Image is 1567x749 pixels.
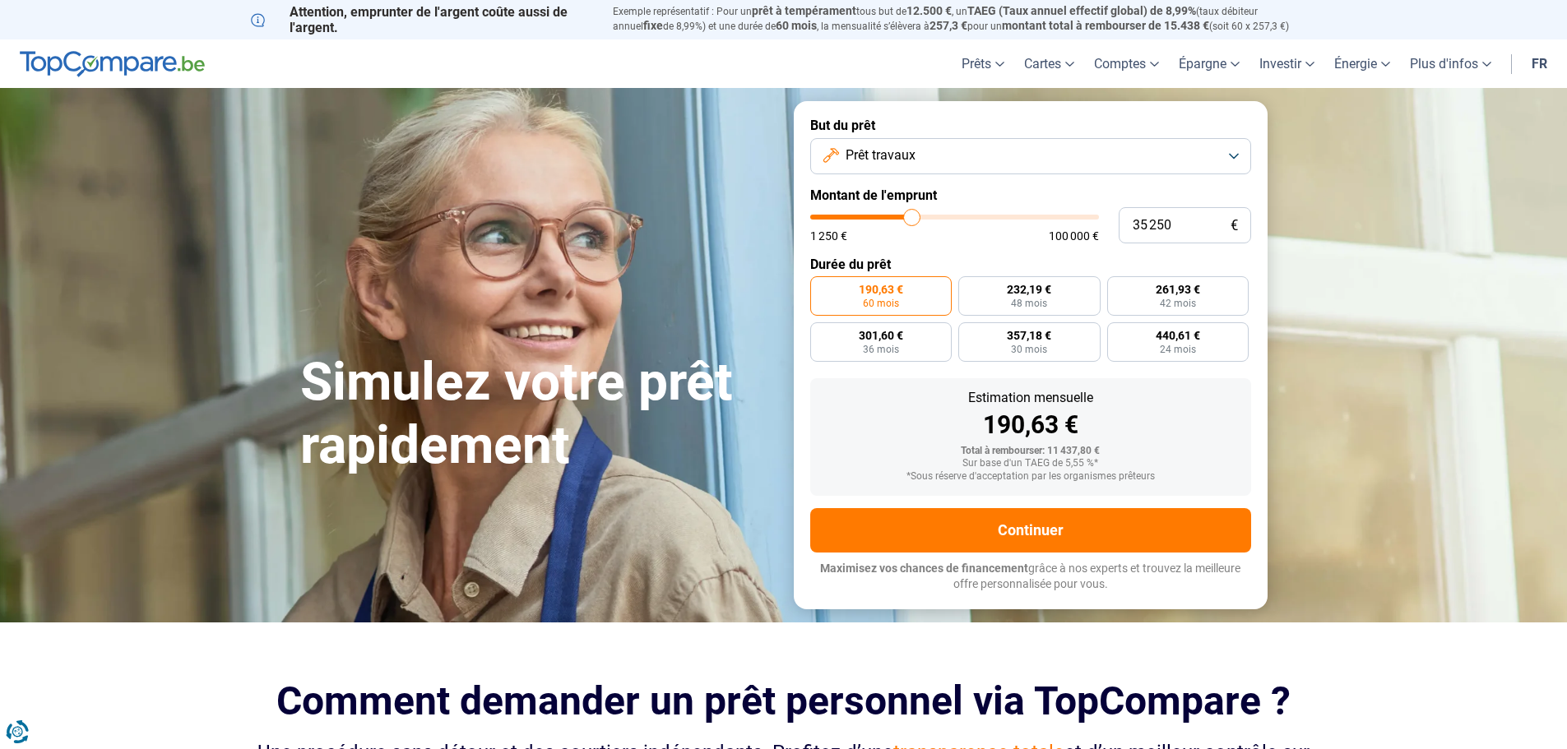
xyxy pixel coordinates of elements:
[1007,330,1051,341] span: 357,18 €
[823,471,1238,483] div: *Sous réserve d'acceptation par les organismes prêteurs
[251,4,593,35] p: Attention, emprunter de l'argent coûte aussi de l'argent.
[810,187,1251,203] label: Montant de l'emprunt
[1014,39,1084,88] a: Cartes
[930,19,967,32] span: 257,3 €
[1011,298,1047,308] span: 48 mois
[810,118,1251,133] label: But du prêt
[1249,39,1324,88] a: Investir
[810,561,1251,593] p: grâce à nos experts et trouvez la meilleure offre personnalisée pour vous.
[906,4,952,17] span: 12.500 €
[251,678,1317,724] h2: Comment demander un prêt personnel via TopCompare ?
[859,330,903,341] span: 301,60 €
[1324,39,1400,88] a: Énergie
[863,344,899,354] span: 36 mois
[1007,284,1051,295] span: 232,19 €
[810,508,1251,553] button: Continuer
[20,51,205,77] img: TopCompare
[1156,330,1200,341] span: 440,61 €
[823,458,1238,469] div: Sur base d'un TAEG de 5,55 %*
[776,19,817,32] span: 60 mois
[846,146,916,164] span: Prêt travaux
[810,230,847,242] span: 1 250 €
[752,4,856,17] span: prêt à tempérament
[1002,19,1209,32] span: montant total à rembourser de 15.438 €
[1522,39,1557,88] a: fr
[820,562,1028,575] span: Maximisez vos chances de financement
[613,4,1317,34] p: Exemple représentatif : Pour un tous but de , un (taux débiteur annuel de 8,99%) et une durée de ...
[859,284,903,295] span: 190,63 €
[1400,39,1501,88] a: Plus d'infos
[952,39,1014,88] a: Prêts
[1084,39,1169,88] a: Comptes
[967,4,1196,17] span: TAEG (Taux annuel effectif global) de 8,99%
[1231,219,1238,233] span: €
[1011,344,1047,354] span: 30 mois
[823,413,1238,437] div: 190,63 €
[810,138,1251,174] button: Prêt travaux
[863,298,899,308] span: 60 mois
[643,19,663,32] span: fixe
[1049,230,1099,242] span: 100 000 €
[1156,284,1200,295] span: 261,93 €
[1169,39,1249,88] a: Épargne
[823,446,1238,457] div: Total à rembourser: 11 437,80 €
[823,391,1238,405] div: Estimation mensuelle
[1160,344,1196,354] span: 24 mois
[1160,298,1196,308] span: 42 mois
[810,257,1251,272] label: Durée du prêt
[300,351,774,478] h1: Simulez votre prêt rapidement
